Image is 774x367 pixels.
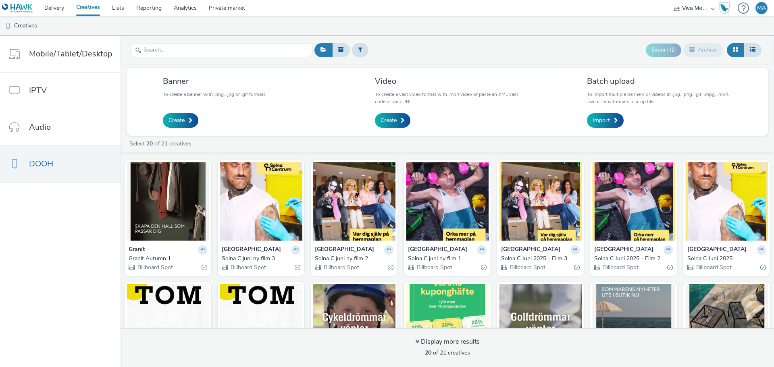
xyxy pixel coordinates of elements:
span: Import [593,116,610,124]
span: Create [381,116,397,124]
span: Billboard Spot [602,263,639,271]
img: Solna C juni ny film 2 visual [313,162,395,241]
a: Solna C Juni 2025 [687,255,766,263]
a: Solna C juni ny film 3 [222,255,300,263]
div: Solna C Juni 2025 - Film 3 [501,255,576,263]
button: Table [744,43,762,57]
div: Solna C Juni 2025 [687,255,763,263]
span: DOOH [29,158,53,170]
div: Granit Autumn 1 [129,255,204,263]
img: Solna C Juni 2025 visual [685,162,768,241]
div: Solna C juni ny film 3 [222,255,297,263]
img: Solna C Kuponghäfte maj 2025 visual [406,284,489,363]
img: Hawk Academy [718,2,730,15]
strong: [GEOGRAPHIC_DATA] [222,245,281,255]
span: Mobile/Tablet/Desktop [29,48,112,60]
span: of 21 creatives [425,349,470,357]
a: Select of 21 creatives [129,140,195,147]
div: MA [757,2,766,14]
span: Billboard Spot [230,263,266,271]
span: Create [169,116,185,124]
h3: Video [375,76,520,87]
span: Billboard Spot [416,263,452,271]
img: Idre Fjäll Sommar 2025 - Golf visual [499,284,582,363]
strong: [GEOGRAPHIC_DATA] [315,245,374,255]
strong: [GEOGRAPHIC_DATA] [594,245,653,255]
a: Granit Autumn 1 [129,255,207,263]
div: Solna C juni ny film 1 [408,255,483,263]
span: IPTV [29,85,47,96]
img: Solna C Juni 2025 - Film 2 visual [592,162,675,241]
img: Tom Tits Sommarlov 2025 - Film 2 visual [127,284,209,363]
button: Export ID [646,44,681,56]
img: Granit Autumn 1 visual [127,162,209,241]
div: Valid [574,263,580,272]
a: Solna C juni ny film 1 [408,255,487,263]
img: Solna C juni ny film 1 visual [406,162,489,241]
img: Solna C juni ny film 3 visual [220,162,302,241]
strong: 20 [425,349,431,357]
div: Display more results [415,337,480,346]
a: Hawk Academy [718,2,734,15]
a: Create [163,113,198,128]
span: Billboard Spot [323,263,359,271]
span: Billboard Spot [137,263,173,271]
img: Granit DOOH Uteliv visual [685,284,768,363]
span: Billboard Spot [695,263,732,271]
a: Solna C juni ny film 2 [315,255,393,263]
div: Valid [760,263,766,272]
img: Idre Fjäll Sommar 2025 - Cykel visual [313,284,395,363]
div: Valid [295,263,300,272]
a: Solna C Juni 2025 - Film 2 [594,255,673,263]
strong: [GEOGRAPHIC_DATA] [687,245,747,255]
img: undefined Logo [2,3,33,13]
button: Grid [727,43,744,57]
a: Create [375,113,410,128]
img: Granit Sommarens nyheter 2025 visual [592,284,675,363]
div: Valid [667,263,673,272]
input: Search... [131,43,312,57]
div: Solna C Juni 2025 - Film 2 [594,255,670,263]
img: dooh [4,22,12,30]
div: Valid [388,263,393,272]
p: To create a vast video format with .mp4 video or paste an XML vast code or vast URL. [375,91,520,105]
h3: Batch upload [587,76,732,87]
p: To import multiple banners or videos in .jpg, .png, .gif, .mpg, .mp4, .avi or .mov formats in a z... [587,91,732,105]
h3: Banner [163,76,267,87]
strong: [GEOGRAPHIC_DATA] [501,245,560,255]
strong: [GEOGRAPHIC_DATA] [408,245,467,255]
span: Billboard Spot [509,263,545,271]
img: Tom Tits Sommarlov 2025 - film 1 visual [220,284,302,363]
img: Solna C Juni 2025 - Film 3 visual [499,162,582,241]
button: Archive [683,43,723,57]
strong: 20 [146,140,153,147]
div: Solna C juni ny film 2 [315,255,390,263]
span: Audio [29,121,51,133]
div: Partially valid [202,263,207,272]
p: To create a banner with .png, .jpg or .gif formats. [163,91,267,98]
strong: Granit [129,245,145,255]
a: Import [587,113,624,128]
div: Valid [481,263,487,272]
a: Solna C Juni 2025 - Film 3 [501,255,580,263]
